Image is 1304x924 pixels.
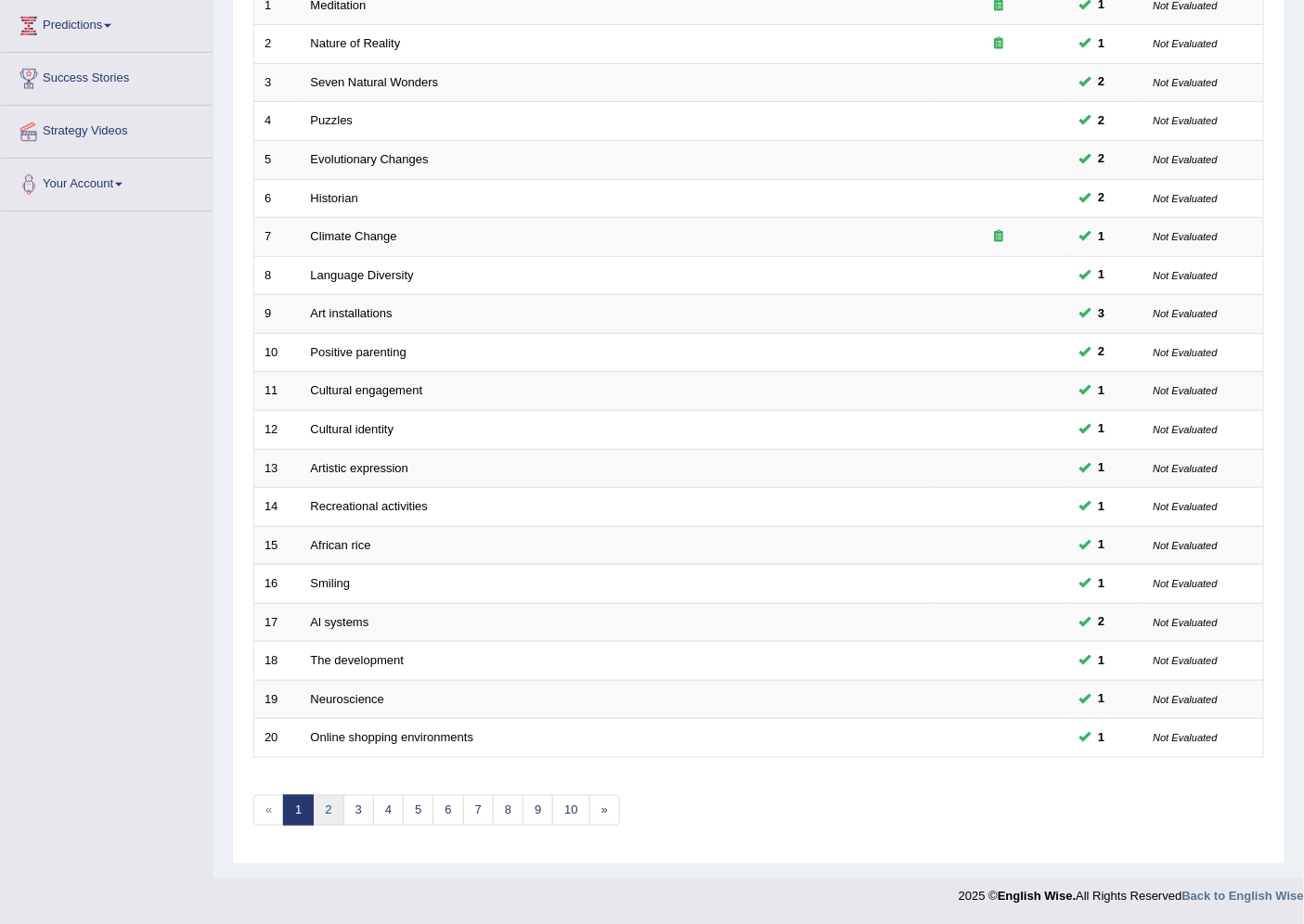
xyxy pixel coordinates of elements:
td: 6 [254,179,301,218]
small: Not Evaluated [1154,424,1218,435]
a: 10 [552,795,589,826]
td: 20 [254,719,301,758]
small: Not Evaluated [1154,231,1218,242]
small: Not Evaluated [1154,617,1218,628]
span: « [253,795,284,826]
a: African rice [311,538,371,552]
a: Back to English Wise [1182,890,1304,904]
small: Not Evaluated [1154,77,1218,88]
span: You can still take this question [1091,111,1113,131]
a: Nature of Reality [311,36,401,50]
a: 7 [463,795,494,826]
small: Not Evaluated [1154,347,1218,358]
a: Artistic expression [311,461,408,475]
span: You can still take this question [1091,342,1113,362]
span: You can still take this question [1091,689,1113,709]
a: Al systems [311,615,369,629]
a: Seven Natural Wonders [311,75,439,89]
small: Not Evaluated [1154,154,1218,165]
a: Success Stories [1,53,213,99]
span: You can still take this question [1091,265,1113,285]
td: 7 [254,218,301,257]
span: You can still take this question [1091,34,1113,54]
a: Your Account [1,159,213,205]
a: 5 [403,795,433,826]
td: 15 [254,526,301,565]
td: 4 [254,102,301,141]
a: Language Diversity [311,268,414,282]
td: 5 [254,141,301,180]
span: You can still take this question [1091,72,1113,92]
a: 4 [373,795,404,826]
span: You can still take this question [1091,381,1113,401]
td: 19 [254,680,301,719]
span: You can still take this question [1091,612,1113,632]
td: 10 [254,333,301,372]
a: Historian [311,191,358,205]
a: 8 [493,795,523,826]
small: Not Evaluated [1154,501,1218,512]
small: Not Evaluated [1154,115,1218,126]
a: Neuroscience [311,692,385,706]
td: 14 [254,488,301,527]
td: 12 [254,410,301,449]
span: You can still take this question [1091,651,1113,671]
td: 16 [254,565,301,604]
span: You can still take this question [1091,419,1113,439]
small: Not Evaluated [1154,385,1218,396]
td: 18 [254,642,301,681]
td: 3 [254,63,301,102]
span: You can still take this question [1091,497,1113,517]
small: Not Evaluated [1154,270,1218,281]
td: 8 [254,256,301,295]
small: Not Evaluated [1154,655,1218,666]
span: You can still take this question [1091,574,1113,594]
a: Climate Change [311,229,397,243]
a: Art installations [311,306,393,320]
small: Not Evaluated [1154,193,1218,204]
div: 2025 © All Rights Reserved [959,879,1304,905]
a: » [589,795,620,826]
td: 11 [254,372,301,411]
small: Not Evaluated [1154,694,1218,705]
td: 13 [254,449,301,488]
span: You can still take this question [1091,728,1113,748]
span: You can still take this question [1091,188,1113,208]
strong: English Wise. [998,890,1076,904]
small: Not Evaluated [1154,540,1218,551]
a: 6 [433,795,463,826]
td: 17 [254,603,301,642]
small: Not Evaluated [1154,732,1218,743]
a: 9 [523,795,553,826]
a: The development [311,653,404,667]
small: Not Evaluated [1154,308,1218,319]
a: Online shopping environments [311,730,474,744]
small: Not Evaluated [1154,38,1218,49]
a: Strategy Videos [1,106,213,152]
span: You can still take this question [1091,535,1113,555]
td: 9 [254,295,301,334]
a: 2 [313,795,343,826]
a: Evolutionary Changes [311,152,429,166]
a: Smiling [311,576,351,590]
small: Not Evaluated [1154,578,1218,589]
a: 3 [343,795,374,826]
span: You can still take this question [1091,458,1113,478]
td: 2 [254,25,301,64]
a: Recreational activities [311,499,428,513]
a: Cultural engagement [311,383,423,397]
span: You can still take this question [1091,227,1113,247]
a: Puzzles [311,113,354,127]
a: Cultural identity [311,422,394,436]
a: 1 [283,795,314,826]
div: Exam occurring question [940,35,1059,53]
small: Not Evaluated [1154,463,1218,474]
div: Exam occurring question [940,228,1059,246]
a: Positive parenting [311,345,407,359]
span: You can still take this question [1091,304,1113,324]
span: You can still take this question [1091,149,1113,169]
